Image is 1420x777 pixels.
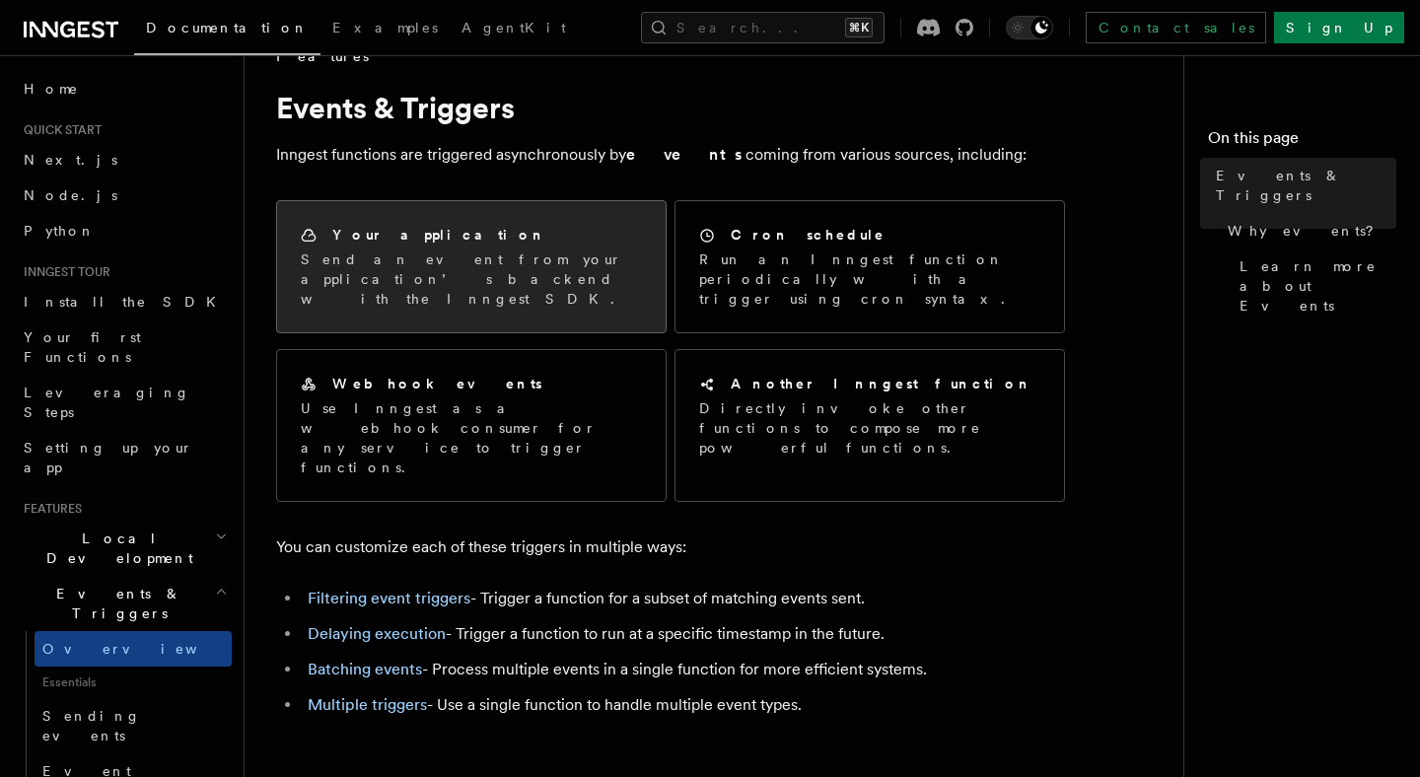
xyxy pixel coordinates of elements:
span: Python [24,223,96,239]
a: AgentKit [450,6,578,53]
span: Setting up your app [24,440,193,475]
span: Node.js [24,187,117,203]
span: AgentKit [461,20,566,35]
p: Directly invoke other functions to compose more powerful functions. [699,398,1040,458]
a: Sign Up [1274,12,1404,43]
span: Install the SDK [24,294,228,310]
span: Documentation [146,20,309,35]
h2: Your application [332,225,546,245]
h1: Events & Triggers [276,90,1065,125]
span: Examples [332,20,438,35]
h2: Another Inngest function [731,374,1032,393]
li: - Use a single function to handle multiple event types. [302,691,1065,719]
span: Events & Triggers [1216,166,1396,205]
strong: events [626,145,745,164]
a: Why events? [1220,213,1396,248]
h4: On this page [1208,126,1396,158]
span: Overview [42,641,246,657]
a: Events & Triggers [1208,158,1396,213]
span: Your first Functions [24,329,141,365]
a: Your applicationSend an event from your application’s backend with the Inngest SDK. [276,200,667,333]
a: Setting up your app [16,430,232,485]
a: Another Inngest functionDirectly invoke other functions to compose more powerful functions. [674,349,1065,502]
kbd: ⌘K [845,18,873,37]
span: Next.js [24,152,117,168]
a: Python [16,213,232,248]
a: Filtering event triggers [308,589,470,607]
a: Node.js [16,177,232,213]
p: Inngest functions are triggered asynchronously by coming from various sources, including: [276,141,1065,169]
span: Sending events [42,708,141,743]
a: Your first Functions [16,319,232,375]
button: Local Development [16,521,232,576]
a: Next.js [16,142,232,177]
a: Webhook eventsUse Inngest as a webhook consumer for any service to trigger functions. [276,349,667,502]
a: Documentation [134,6,320,55]
span: Features [276,46,369,66]
span: Home [24,79,79,99]
a: Delaying execution [308,624,446,643]
h2: Webhook events [332,374,542,393]
span: Why events? [1228,221,1387,241]
a: Home [16,71,232,106]
li: - Process multiple events in a single function for more efficient systems. [302,656,1065,683]
span: Inngest tour [16,264,110,280]
span: Features [16,501,82,517]
a: Learn more about Events [1232,248,1396,323]
a: Cron scheduleRun an Inngest function periodically with a trigger using cron syntax. [674,200,1065,333]
a: Contact sales [1086,12,1266,43]
button: Events & Triggers [16,576,232,631]
p: Use Inngest as a webhook consumer for any service to trigger functions. [301,398,642,477]
a: Multiple triggers [308,695,427,714]
a: Leveraging Steps [16,375,232,430]
a: Examples [320,6,450,53]
p: Send an event from your application’s backend with the Inngest SDK. [301,249,642,309]
span: Events & Triggers [16,584,215,623]
a: Batching events [308,660,422,678]
p: Run an Inngest function periodically with a trigger using cron syntax. [699,249,1040,309]
span: Quick start [16,122,102,138]
a: Sending events [35,698,232,753]
button: Toggle dark mode [1006,16,1053,39]
h2: Cron schedule [731,225,886,245]
span: Learn more about Events [1240,256,1396,316]
p: You can customize each of these triggers in multiple ways: [276,533,1065,561]
button: Search...⌘K [641,12,885,43]
li: - Trigger a function for a subset of matching events sent. [302,585,1065,612]
span: Local Development [16,529,215,568]
span: Leveraging Steps [24,385,190,420]
a: Install the SDK [16,284,232,319]
li: - Trigger a function to run at a specific timestamp in the future. [302,620,1065,648]
span: Essentials [35,667,232,698]
a: Overview [35,631,232,667]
